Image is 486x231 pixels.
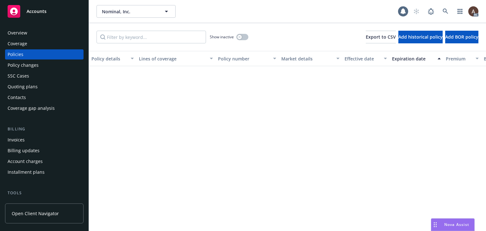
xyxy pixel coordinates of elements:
[8,135,25,145] div: Invoices
[102,8,157,15] span: Nominal, Inc.
[445,34,478,40] span: Add BOR policy
[91,55,127,62] div: Policy details
[8,103,55,113] div: Coverage gap analysis
[5,103,84,113] a: Coverage gap analysis
[12,210,59,217] span: Open Client Navigator
[345,55,380,62] div: Effective date
[27,9,47,14] span: Accounts
[8,146,40,156] div: Billing updates
[8,60,39,70] div: Policy changes
[139,55,206,62] div: Lines of coverage
[5,71,84,81] a: SSC Cases
[8,156,43,166] div: Account charges
[215,51,279,66] button: Policy number
[431,219,439,231] div: Drag to move
[398,31,443,43] button: Add historical policy
[8,39,27,49] div: Coverage
[5,60,84,70] a: Policy changes
[342,51,389,66] button: Effective date
[5,126,84,132] div: Billing
[5,92,84,103] a: Contacts
[5,3,84,20] a: Accounts
[443,51,481,66] button: Premium
[389,51,443,66] button: Expiration date
[398,34,443,40] span: Add historical policy
[446,55,472,62] div: Premium
[281,55,333,62] div: Market details
[5,39,84,49] a: Coverage
[8,49,23,59] div: Policies
[425,5,437,18] a: Report a Bug
[5,190,84,196] div: Tools
[5,135,84,145] a: Invoices
[431,218,475,231] button: Nova Assist
[8,167,45,177] div: Installment plans
[8,28,27,38] div: Overview
[97,31,206,43] input: Filter by keyword...
[5,82,84,92] a: Quoting plans
[439,5,452,18] a: Search
[5,156,84,166] a: Account charges
[89,51,136,66] button: Policy details
[366,34,396,40] span: Export to CSV
[5,146,84,156] a: Billing updates
[410,5,423,18] a: Start snowing
[5,49,84,59] a: Policies
[97,5,176,18] button: Nominal, Inc.
[218,55,269,62] div: Policy number
[5,167,84,177] a: Installment plans
[445,31,478,43] button: Add BOR policy
[8,92,26,103] div: Contacts
[454,5,466,18] a: Switch app
[136,51,215,66] button: Lines of coverage
[366,31,396,43] button: Export to CSV
[8,71,29,81] div: SSC Cases
[210,34,234,40] span: Show inactive
[468,6,478,16] img: photo
[279,51,342,66] button: Market details
[8,82,38,92] div: Quoting plans
[5,28,84,38] a: Overview
[444,222,469,227] span: Nova Assist
[392,55,434,62] div: Expiration date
